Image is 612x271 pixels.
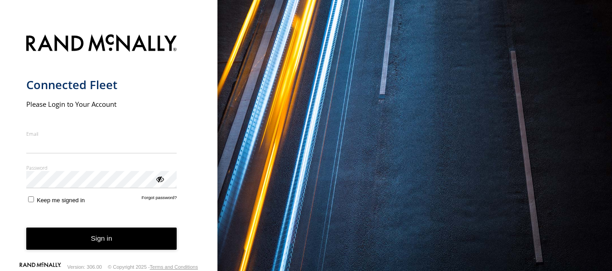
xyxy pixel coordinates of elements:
[26,77,177,92] h1: Connected Fleet
[155,174,164,183] div: ViewPassword
[28,196,34,202] input: Keep me signed in
[26,164,177,171] label: Password
[26,228,177,250] button: Sign in
[150,264,198,270] a: Terms and Conditions
[26,33,177,56] img: Rand McNally
[37,197,85,204] span: Keep me signed in
[26,130,177,137] label: Email
[142,195,177,204] a: Forgot password?
[26,100,177,109] h2: Please Login to Your Account
[108,264,198,270] div: © Copyright 2025 -
[26,29,192,264] form: main
[67,264,102,270] div: Version: 306.00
